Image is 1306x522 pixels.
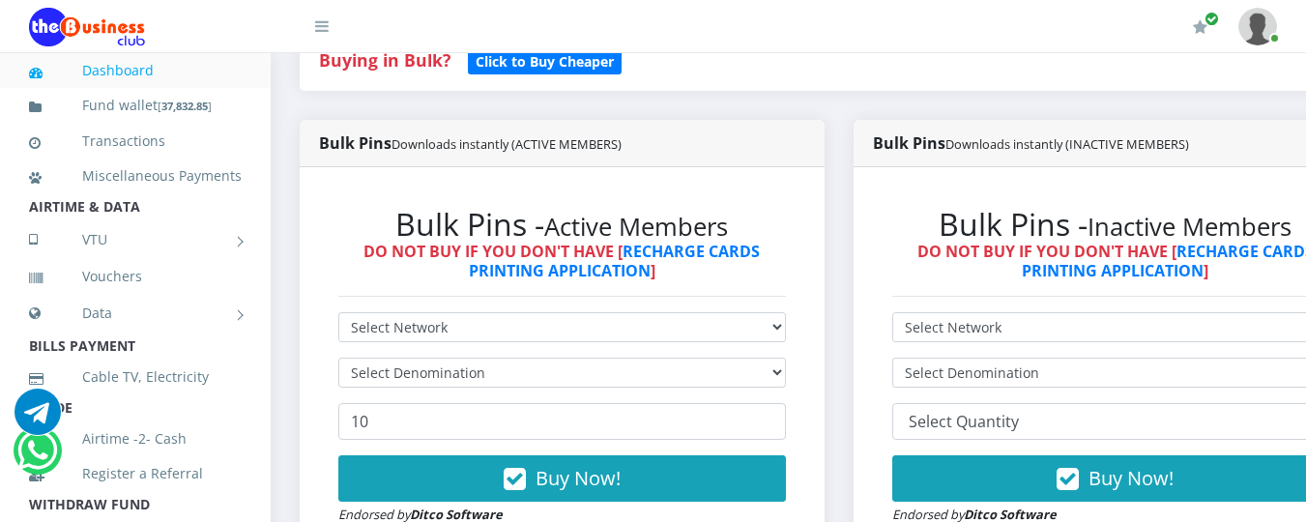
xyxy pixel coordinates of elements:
span: Buy Now! [1088,465,1174,491]
small: Downloads instantly (ACTIVE MEMBERS) [392,135,622,153]
b: 37,832.85 [161,99,208,113]
a: VTU [29,216,242,264]
a: Click to Buy Cheaper [468,48,622,72]
input: Enter Quantity [338,403,786,440]
small: Downloads instantly (INACTIVE MEMBERS) [945,135,1189,153]
small: Active Members [544,210,728,244]
strong: DO NOT BUY IF YOU DON'T HAVE [ ] [363,241,760,280]
strong: Bulk Pins [873,132,1189,154]
a: Cable TV, Electricity [29,355,242,399]
span: Buy Now! [536,465,621,491]
strong: Buying in Bulk? [319,48,450,72]
button: Buy Now! [338,455,786,502]
img: User [1238,8,1277,45]
a: Dashboard [29,48,242,93]
a: Register a Referral [29,451,242,496]
img: Logo [29,8,145,46]
a: Chat for support [15,403,61,435]
span: Renew/Upgrade Subscription [1204,12,1219,26]
a: Miscellaneous Payments [29,154,242,198]
h2: Bulk Pins - [338,206,786,243]
a: Data [29,289,242,337]
small: Inactive Members [1088,210,1291,244]
i: Renew/Upgrade Subscription [1193,19,1207,35]
a: RECHARGE CARDS PRINTING APPLICATION [469,241,761,280]
b: Click to Buy Cheaper [476,52,614,71]
a: Vouchers [29,254,242,299]
a: Fund wallet[37,832.85] [29,83,242,129]
a: Airtime -2- Cash [29,417,242,461]
small: [ ] [158,99,212,113]
a: Transactions [29,119,242,163]
a: Chat for support [17,442,57,474]
strong: Bulk Pins [319,132,622,154]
